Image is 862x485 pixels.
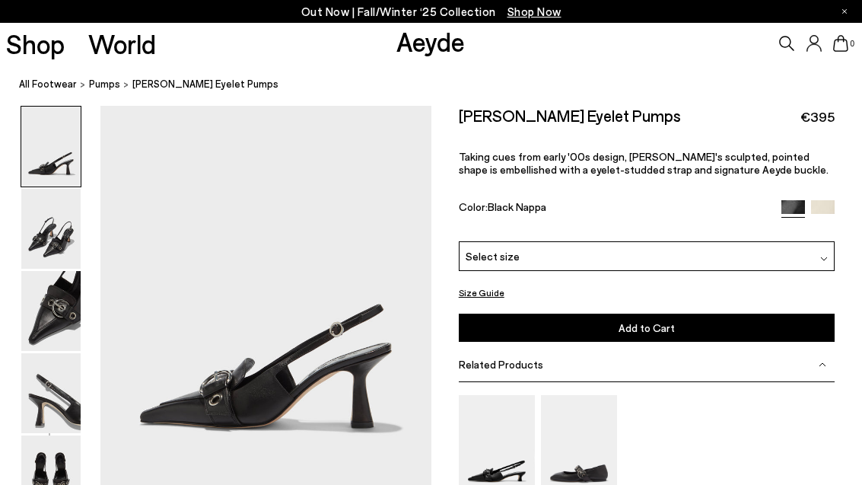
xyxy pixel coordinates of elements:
[459,283,504,302] button: Size Guide
[466,248,520,264] span: Select size
[301,2,561,21] p: Out Now | Fall/Winter ‘25 Collection
[459,106,681,125] h2: [PERSON_NAME] Eyelet Pumps
[6,30,65,57] a: Shop
[833,35,848,52] a: 0
[848,40,856,48] span: 0
[619,321,675,334] span: Add to Cart
[19,64,862,106] nav: breadcrumb
[800,107,835,126] span: €395
[89,76,120,92] a: pumps
[21,107,81,187] img: Tara Eyelet Pumps - Image 1
[459,314,835,342] button: Add to Cart
[507,5,561,18] span: Navigate to /collections/new-in
[488,200,546,213] span: Black Nappa
[89,78,120,90] span: pumps
[21,353,81,433] img: Tara Eyelet Pumps - Image 4
[819,361,826,369] img: svg%3E
[19,76,77,92] a: All Footwear
[459,358,543,371] span: Related Products
[21,271,81,351] img: Tara Eyelet Pumps - Image 3
[88,30,156,57] a: World
[396,25,465,57] a: Aeyde
[459,200,770,218] div: Color:
[459,150,835,176] p: Taking cues from early '00s design, [PERSON_NAME]'s sculpted, pointed shape is embellished with a...
[21,189,81,269] img: Tara Eyelet Pumps - Image 2
[132,76,278,92] span: [PERSON_NAME] Eyelet Pumps
[820,255,828,263] img: svg%3E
